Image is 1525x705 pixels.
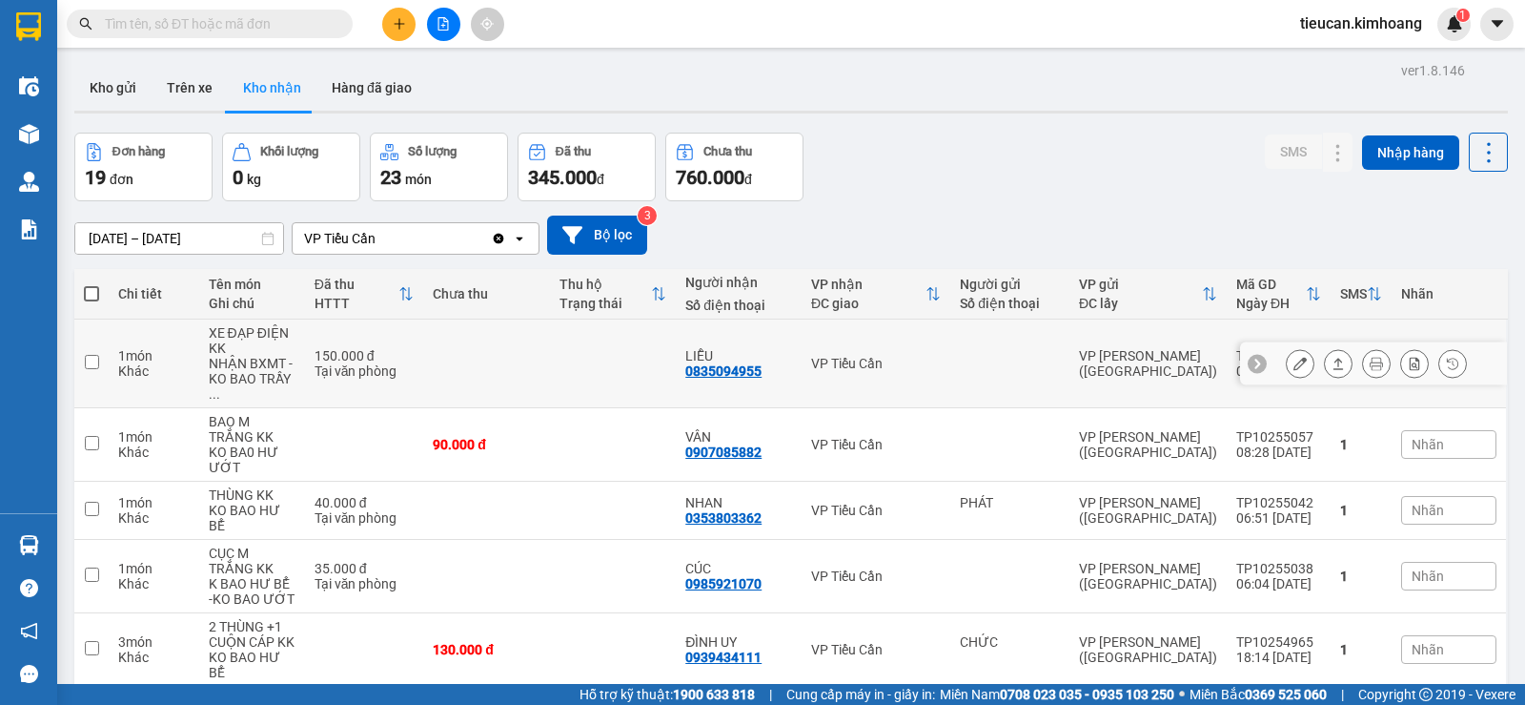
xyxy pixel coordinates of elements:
span: 1 [1459,9,1466,22]
span: | [769,684,772,705]
div: ĐC giao [811,296,925,311]
div: TP10255042 [1236,495,1321,510]
span: đ [597,172,604,187]
span: Miền Nam [940,684,1174,705]
div: CÚC [685,561,792,576]
div: TP10254965 [1236,634,1321,650]
div: TP10255038 [1236,561,1321,576]
div: Khối lượng [260,145,318,158]
input: Tìm tên, số ĐT hoặc mã đơn [105,13,330,34]
div: Giao hàng [1324,349,1352,378]
button: SMS [1265,135,1322,169]
div: VP nhận [811,277,925,292]
div: Tên món [209,277,295,292]
div: ĐÌNH UY [685,634,792,650]
div: ĐC lấy [1079,296,1202,311]
div: 1 [1340,569,1382,584]
div: Trạng thái [559,296,652,311]
div: 0835094955 [685,363,762,379]
div: 1 [1340,437,1382,452]
span: tieucan.kimhoang [1285,11,1437,35]
input: Selected VP Tiểu Cần. [377,229,379,248]
div: Ghi chú [209,296,295,311]
span: notification [20,622,38,640]
div: 1 món [118,495,190,510]
div: VP Tiểu Cần [811,356,941,371]
div: VP Tiểu Cần [811,437,941,452]
svg: Clear value [491,231,506,246]
div: LIỄU [685,348,792,363]
div: KO BA0 HƯ ƯỚT [209,445,295,475]
div: VP [PERSON_NAME] ([GEOGRAPHIC_DATA]) [1079,634,1217,665]
span: question-circle [20,579,38,597]
div: VÂN [685,429,792,445]
th: Toggle SortBy [802,269,950,320]
span: đơn [110,172,133,187]
span: Cung cấp máy in - giấy in: [786,684,935,705]
div: Khác [118,363,190,379]
span: ... [209,386,220,402]
div: VP Tiểu Cần [811,642,941,657]
div: VP [PERSON_NAME] ([GEOGRAPHIC_DATA]) [1079,561,1217,591]
span: 760.000 [676,166,744,189]
div: VP Tiểu Cần [304,229,376,248]
span: Hỗ trợ kỹ thuật: [579,684,755,705]
span: ⚪️ [1179,691,1185,698]
div: K BAO HƯ BỂ -KO BAO ƯỚT [209,576,295,607]
div: Tại văn phòng [315,363,415,379]
div: Số điện thoại [685,298,792,313]
div: Khác [118,510,190,526]
div: KO BAO HƯ BỂ [209,650,295,680]
button: Khối lượng0kg [222,133,360,201]
img: warehouse-icon [19,172,39,192]
div: 0353803362 [685,510,762,526]
div: 130.000 đ [433,642,540,657]
img: icon-new-feature [1446,15,1463,32]
span: aim [480,17,494,31]
div: 1 món [118,348,190,363]
div: THÙNG KK [209,487,295,503]
div: 40.000 đ [315,495,415,510]
span: message [20,665,38,683]
div: VP Tiểu Cần [811,503,941,518]
div: Sửa đơn hàng [1286,349,1314,378]
span: search [79,17,92,31]
span: món [405,172,432,187]
div: Mã GD [1236,277,1306,292]
button: Chưa thu760.000đ [665,133,803,201]
div: 1 món [118,429,190,445]
span: | [1341,684,1344,705]
div: 35.000 đ [315,561,415,576]
div: VP [PERSON_NAME] ([GEOGRAPHIC_DATA]) [1079,495,1217,526]
div: Chưa thu [433,286,540,301]
div: Số điện thoại [960,296,1060,311]
input: Select a date range. [75,223,283,254]
div: HTTT [315,296,399,311]
div: BAO M TRẮNG KK [209,414,295,445]
button: Bộ lọc [547,216,647,255]
div: VP Tiểu Cần [811,569,941,584]
img: warehouse-icon [19,76,39,96]
div: TP10255071 [1236,348,1321,363]
div: Chưa thu [703,145,752,158]
span: 345.000 [528,166,597,189]
button: file-add [427,8,460,41]
div: SMS [1340,286,1367,301]
span: Nhãn [1412,569,1444,584]
div: CỤC M TRẮNG KK [209,546,295,576]
div: ver 1.8.146 [1401,60,1465,81]
span: 23 [380,166,401,189]
div: 1 [1340,503,1382,518]
th: Toggle SortBy [1331,269,1392,320]
th: Toggle SortBy [550,269,677,320]
div: TP10255057 [1236,429,1321,445]
div: KO BAO HƯ BỂ [209,503,295,533]
div: Khác [118,650,190,665]
span: 19 [85,166,106,189]
div: Thu hộ [559,277,652,292]
span: 0 [233,166,243,189]
th: Toggle SortBy [1069,269,1227,320]
button: Kho nhận [228,65,316,111]
div: Khác [118,576,190,591]
button: Số lượng23món [370,133,508,201]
